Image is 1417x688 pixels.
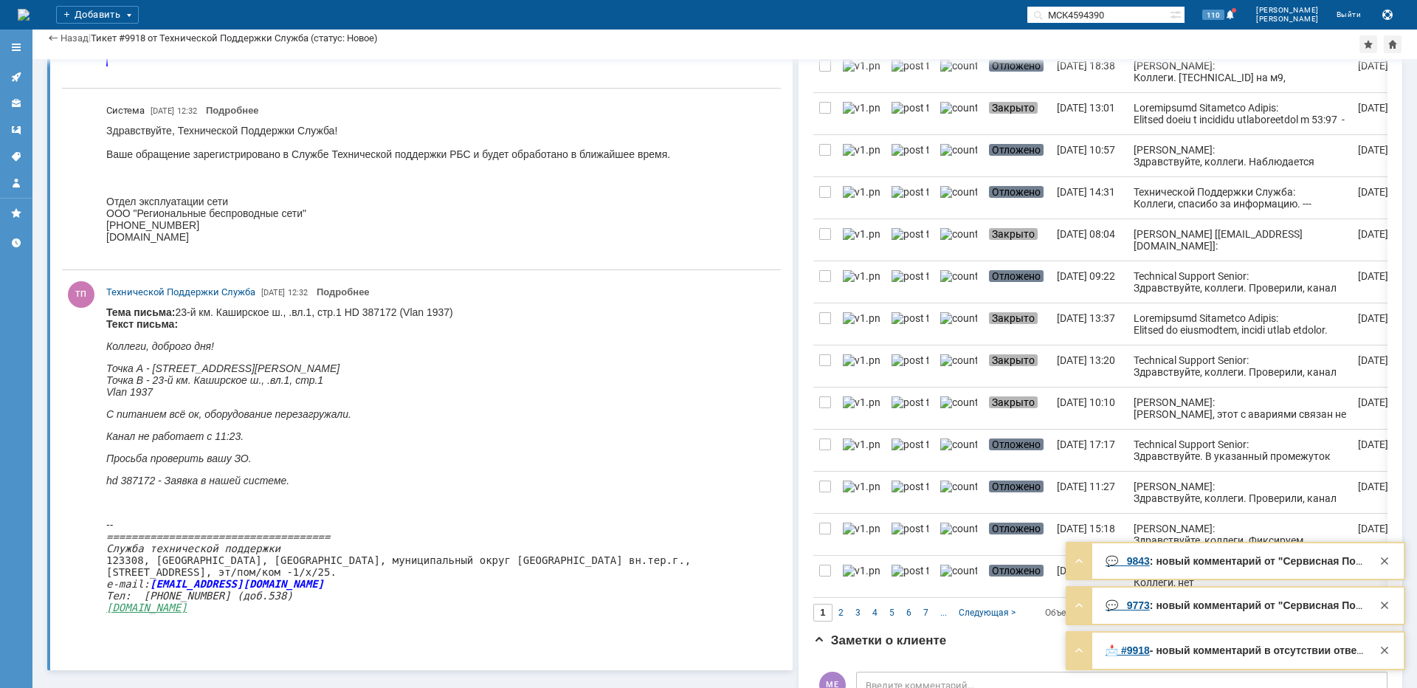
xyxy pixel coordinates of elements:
img: counter.png [940,144,977,156]
div: Закрыть [1376,596,1393,614]
div: [DATE] 18:06 [1358,396,1416,408]
a: post ticket.png [886,345,934,387]
a: v1.png [837,345,886,387]
img: v1.png [843,186,880,198]
em: Точка В - 23-й км. Каширское ш., .вл.1, стр.1 [6,259,213,270]
span: 12:32 [177,106,197,116]
em: Коллеги, доброго дня! [6,227,108,238]
span: Следующая > [959,608,1016,618]
span: Закрыто [989,228,1038,240]
div: [DATE] 15:18 [1057,523,1115,534]
img: v1.png [843,60,880,72]
span: Технической Поддержки Служба [106,286,255,297]
div: [PERSON_NAME]: Здравствуйте, коллеги. Фиксируем недоступность приемного оборудования, со стороны ... [1134,523,1346,664]
a: Отложено [983,51,1051,92]
div: [DATE] 08:04 [1358,228,1416,240]
span: [DATE] [151,106,174,116]
div: -- [6,396,581,506]
div: [DATE] 10:10 [1057,396,1115,408]
div: 123308, [GEOGRAPHIC_DATA], [GEOGRAPHIC_DATA], муниципальный округ [GEOGRAPHIC_DATA] вн.тер.г., [6,407,581,440]
a: [DATE] 14:31 [1051,177,1128,219]
div: Закрыть [1376,552,1393,570]
a: Отложено [983,472,1051,513]
div: [DATE] 13:20 [1358,354,1416,366]
img: post ticket.png [892,438,928,450]
a: counter.png [934,261,983,303]
div: Развернуть [1070,641,1088,659]
div: [DATE] 02:18 [1057,565,1115,577]
a: v1.png [837,388,886,429]
a: Technical Support Senior: Здравствуйте, коллеги. Проверили, канал работает штатно,потерь и прерыв... [1128,345,1352,387]
a: post ticket.png [886,388,934,429]
div: [STREET_ADDRESS], эт/пом/ком -1/x/25. [6,440,581,451]
em: Служба технической поддержки [6,418,172,429]
span: 6 [906,608,911,618]
div: [DATE] 15:06 [1358,186,1416,198]
div: [DATE] 11:27 [1358,481,1416,492]
a: 📩 #9918 [1106,644,1150,656]
a: v1.png [837,430,886,471]
a: Закрыто [983,93,1051,134]
a: [PERSON_NAME]: Здравствуйте, коллеги. Наблюдается авария на промежуточном узле транспортной сети/... [1128,135,1352,176]
a: 💬 9843 [1106,555,1150,567]
a: [DATE] 08:04 [1051,219,1128,261]
a: Отложено [983,430,1051,471]
span: Отложено [989,144,1044,156]
div: | [89,32,91,43]
span: Система [106,103,145,118]
div: [DATE] 13:01 [1057,102,1115,114]
a: counter.png [934,219,983,261]
img: v1.png [843,523,880,534]
strong: [EMAIL_ADDRESS][DOMAIN_NAME] [47,451,213,462]
span: 110 [1202,10,1224,20]
img: post ticket.png [892,354,928,366]
a: counter.png [934,388,983,429]
div: Loremipsumd Sitametco Adipis: Elitsed doeiu t incididu utlaboreetdol m 53:97 --- ================... [1134,102,1346,374]
em: hd 387172 - Заявка в нашей системе. [6,354,180,365]
img: counter.png [940,565,977,577]
div: [PERSON_NAME]: Коллеги. [TECHNICAL_ID] на м9, [TECHNICAL_ID] перед клиентом [1134,60,1346,95]
div: Добавить [56,6,139,24]
a: post ticket.png [886,51,934,92]
a: [DATE] 02:18 [1051,556,1128,597]
a: Клиенты [4,92,28,115]
a: counter.png [934,430,983,471]
a: v1.png [837,51,886,92]
div: [DATE] 13:20 [1057,354,1115,366]
span: 2 [838,608,844,618]
div: [DATE] 15:18 [1358,523,1416,534]
img: v1.png [843,481,880,492]
div: [DATE] 11:27 [1057,481,1115,492]
a: [DATE] 15:18 [1051,514,1128,555]
a: v1.png [837,261,886,303]
img: v1.png [843,270,880,282]
span: [DATE] [261,288,285,297]
img: counter.png [940,102,977,114]
span: Отложено [989,523,1044,534]
div: Технической Поддержки Служба: Коллеги, спасибо за информацию. --- ===============================... [1134,186,1346,375]
span: Отложено [989,270,1044,282]
a: [DATE] 13:37 [1051,303,1128,345]
i: Строк на странице: [1045,604,1272,622]
em: ==================================== [6,407,219,418]
img: v1.png [843,228,880,240]
a: Перейти на домашнюю страницу [18,9,30,21]
img: post ticket.png [892,270,928,282]
span: ... [940,608,947,618]
span: Отложено [989,60,1044,72]
img: logo [18,9,30,21]
a: counter.png [934,135,983,176]
a: Подробнее [317,286,370,297]
div: [DATE] 15:13 [1358,102,1416,114]
strong: [EMAIL_ADDRESS][DOMAIN_NAME] [44,114,218,125]
a: Теги [4,145,28,168]
div: [DATE] 18:56 [1358,312,1416,324]
a: Технической Поддержки Служба [106,285,255,300]
a: Loremipsumd Sitametco Adipis: Elitsed do eiusmodtem, incidi utlab etdolor. 34.63.8796 52:25, Magn... [1128,303,1352,345]
a: counter.png [934,93,983,134]
a: Мой профиль [4,171,28,195]
img: counter.png [940,312,977,324]
img: post ticket.png [892,565,928,577]
a: [PERSON_NAME]: [PERSON_NAME], этот с авариями связан не был. Фиксируем недоступность приемного об... [1128,388,1352,429]
div: [DATE] 13:37 [1057,312,1115,324]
